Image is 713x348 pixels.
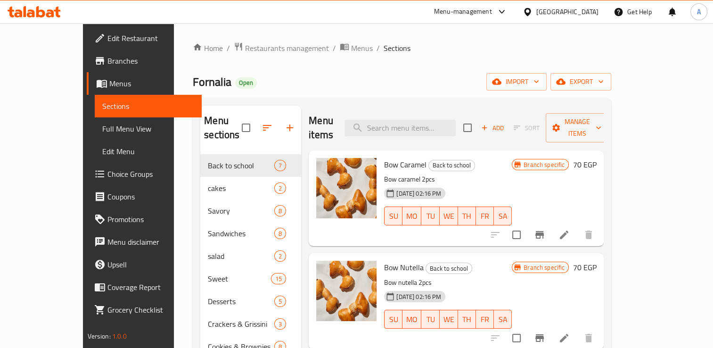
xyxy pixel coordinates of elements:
[208,160,274,171] span: Back to school
[309,114,333,142] h2: Menu items
[200,245,301,267] div: salad2
[87,298,202,321] a: Grocery Checklist
[388,313,399,326] span: SU
[279,116,301,139] button: Add section
[274,318,286,330] div: items
[87,163,202,185] a: Choice Groups
[102,100,195,112] span: Sections
[271,273,286,284] div: items
[393,189,445,198] span: [DATE] 02:16 PM
[480,209,490,223] span: FR
[462,313,472,326] span: TH
[208,318,274,330] span: Crackers & Grissini
[275,320,286,329] span: 3
[494,207,512,225] button: SA
[384,277,512,289] p: Bow nutella 2pcs
[227,42,230,54] li: /
[434,6,492,17] div: Menu-management
[208,205,274,216] div: Savory
[406,209,418,223] span: MO
[275,161,286,170] span: 7
[486,73,547,91] button: import
[200,290,301,313] div: Desserts5
[88,330,111,342] span: Version:
[429,160,475,171] span: Back to school
[480,123,505,133] span: Add
[87,50,202,72] a: Branches
[102,123,195,134] span: Full Menu View
[107,168,195,180] span: Choice Groups
[87,208,202,231] a: Promotions
[107,304,195,315] span: Grocery Checklist
[520,263,568,272] span: Branch specific
[340,42,373,54] a: Menus
[275,207,286,215] span: 8
[458,207,476,225] button: TH
[87,185,202,208] a: Coupons
[235,77,257,89] div: Open
[384,157,426,172] span: Bow Caramel
[87,231,202,253] a: Menu disclaimer
[236,118,256,138] span: Select all sections
[558,229,570,240] a: Edit menu item
[384,310,402,329] button: SU
[573,261,596,274] h6: 70 EGP
[480,313,490,326] span: FR
[421,207,439,225] button: TU
[87,72,202,95] a: Menus
[200,267,301,290] div: Sweet15
[384,260,424,274] span: Bow Nutella
[508,121,546,135] span: Select section first
[440,310,458,329] button: WE
[200,154,301,177] div: Back to school7
[204,114,242,142] h2: Menu sections
[333,42,336,54] li: /
[458,310,476,329] button: TH
[95,140,202,163] a: Edit Menu
[553,116,601,140] span: Manage items
[208,182,274,194] span: cakes
[208,228,274,239] div: Sandwiches
[402,207,421,225] button: MO
[476,310,494,329] button: FR
[275,184,286,193] span: 2
[426,263,472,274] span: Back to school
[95,117,202,140] a: Full Menu View
[443,209,454,223] span: WE
[498,313,508,326] span: SA
[546,113,609,142] button: Manage items
[520,160,568,169] span: Branch specific
[393,292,445,301] span: [DATE] 02:16 PM
[462,209,472,223] span: TH
[425,313,435,326] span: TU
[440,207,458,225] button: WE
[274,205,286,216] div: items
[193,42,223,54] a: Home
[107,33,195,44] span: Edit Restaurant
[577,224,600,246] button: delete
[477,121,508,135] button: Add
[384,207,402,225] button: SU
[87,253,202,276] a: Upsell
[274,228,286,239] div: items
[477,121,508,135] span: Add item
[498,209,508,223] span: SA
[573,158,596,171] h6: 70 EGP
[193,71,231,92] span: Fornalia
[558,76,604,88] span: export
[421,310,439,329] button: TU
[87,276,202,298] a: Coverage Report
[274,182,286,194] div: items
[208,273,271,284] span: Sweet
[95,95,202,117] a: Sections
[208,296,274,307] span: Desserts
[107,259,195,270] span: Upsell
[697,7,701,17] span: A
[193,42,611,54] nav: breadcrumb
[274,296,286,307] div: items
[200,199,301,222] div: Savory8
